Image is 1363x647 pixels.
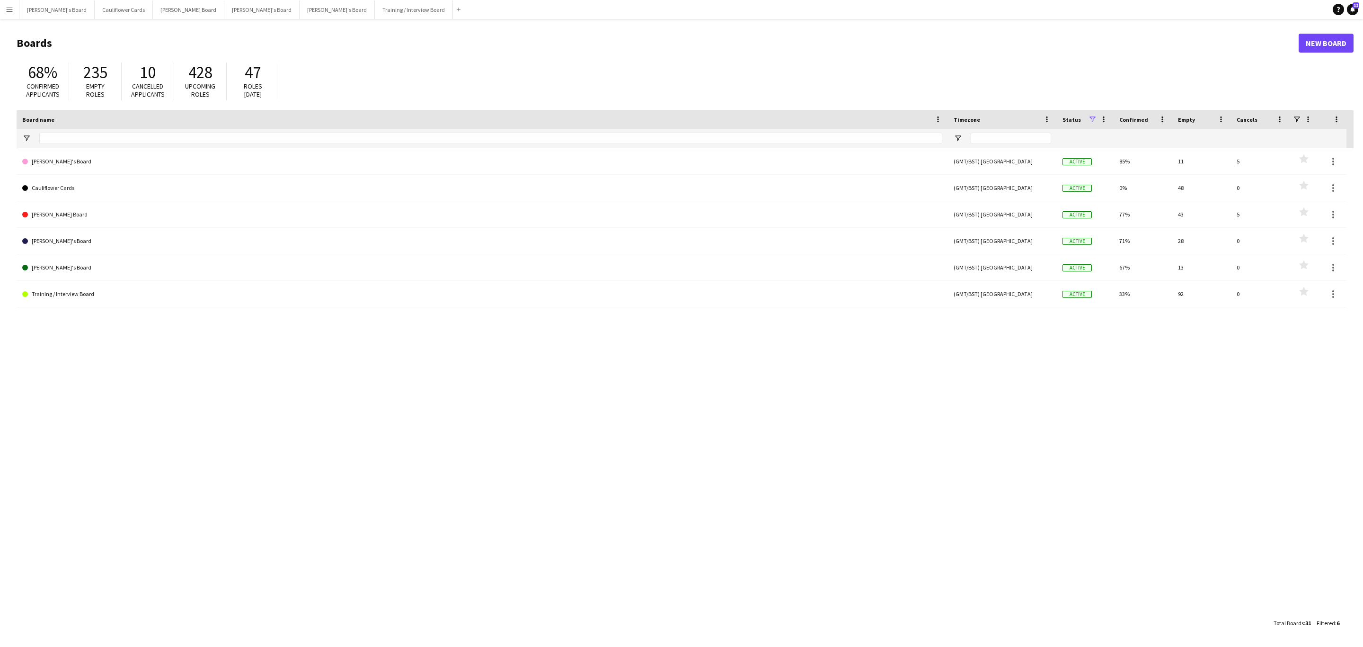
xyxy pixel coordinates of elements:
[954,116,980,123] span: Timezone
[1231,175,1290,201] div: 0
[1172,175,1231,201] div: 48
[1062,185,1092,192] span: Active
[39,133,942,144] input: Board name Filter Input
[1237,116,1257,123] span: Cancels
[300,0,375,19] button: [PERSON_NAME]'s Board
[22,281,942,307] a: Training / Interview Board
[224,0,300,19] button: [PERSON_NAME]'s Board
[1062,291,1092,298] span: Active
[1317,620,1335,627] span: Filtered
[1178,116,1195,123] span: Empty
[140,62,156,83] span: 10
[948,148,1057,174] div: (GMT/BST) [GEOGRAPHIC_DATA]
[1062,211,1092,218] span: Active
[22,148,942,175] a: [PERSON_NAME]'s Board
[948,201,1057,227] div: (GMT/BST) [GEOGRAPHIC_DATA]
[1172,228,1231,254] div: 28
[1114,201,1172,227] div: 77%
[95,0,153,19] button: Cauliflower Cards
[1299,34,1354,53] a: New Board
[1172,201,1231,227] div: 43
[1062,264,1092,271] span: Active
[28,62,57,83] span: 68%
[22,116,54,123] span: Board name
[245,62,261,83] span: 47
[1062,158,1092,165] span: Active
[1231,148,1290,174] div: 5
[188,62,212,83] span: 428
[86,82,105,99] span: Empty roles
[1119,116,1148,123] span: Confirmed
[1347,4,1358,15] a: 12
[1305,620,1311,627] span: 31
[1336,620,1339,627] span: 6
[1114,281,1172,307] div: 33%
[1172,281,1231,307] div: 92
[1062,116,1081,123] span: Status
[1062,238,1092,245] span: Active
[1231,254,1290,280] div: 0
[1231,228,1290,254] div: 0
[1353,2,1359,9] span: 12
[948,254,1057,280] div: (GMT/BST) [GEOGRAPHIC_DATA]
[22,134,31,143] button: Open Filter Menu
[1274,614,1311,632] div: :
[19,0,95,19] button: [PERSON_NAME]'s Board
[971,133,1051,144] input: Timezone Filter Input
[83,62,107,83] span: 235
[1114,254,1172,280] div: 67%
[948,175,1057,201] div: (GMT/BST) [GEOGRAPHIC_DATA]
[22,228,942,254] a: [PERSON_NAME]'s Board
[1114,175,1172,201] div: 0%
[22,254,942,281] a: [PERSON_NAME]'s Board
[153,0,224,19] button: [PERSON_NAME] Board
[375,0,453,19] button: Training / Interview Board
[1172,148,1231,174] div: 11
[1231,281,1290,307] div: 0
[1172,254,1231,280] div: 13
[1114,148,1172,174] div: 85%
[131,82,165,99] span: Cancelled applicants
[954,134,962,143] button: Open Filter Menu
[948,281,1057,307] div: (GMT/BST) [GEOGRAPHIC_DATA]
[26,82,60,99] span: Confirmed applicants
[1274,620,1304,627] span: Total Boards
[1317,614,1339,632] div: :
[948,228,1057,254] div: (GMT/BST) [GEOGRAPHIC_DATA]
[22,201,942,228] a: [PERSON_NAME] Board
[22,175,942,201] a: Cauliflower Cards
[17,36,1299,50] h1: Boards
[1114,228,1172,254] div: 71%
[244,82,262,99] span: Roles [DATE]
[185,82,215,99] span: Upcoming roles
[1231,201,1290,227] div: 5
